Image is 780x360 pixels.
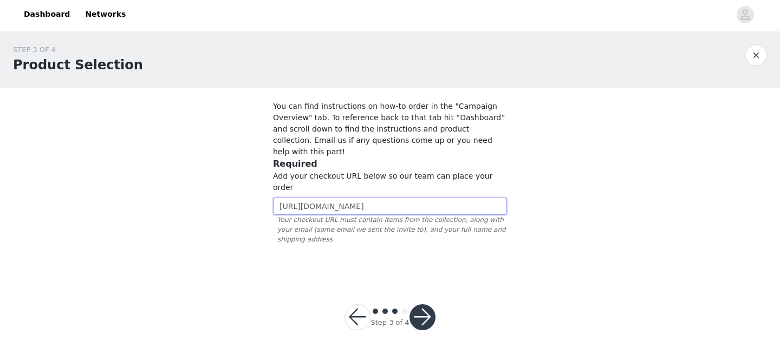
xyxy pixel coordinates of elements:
[13,44,143,55] div: STEP 3 OF 4
[273,172,492,192] span: Add your checkout URL below so our team can place your order
[273,101,507,158] p: You can find instructions on how-to order in the "Campaign Overview" tab. To reference back to th...
[79,2,132,27] a: Networks
[740,6,750,23] div: avatar
[17,2,76,27] a: Dashboard
[273,215,507,244] span: Your checkout URL must contain items from the collection, along with your email (same email we se...
[13,55,143,75] h1: Product Selection
[273,158,507,171] h3: Required
[370,317,409,328] div: Step 3 of 4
